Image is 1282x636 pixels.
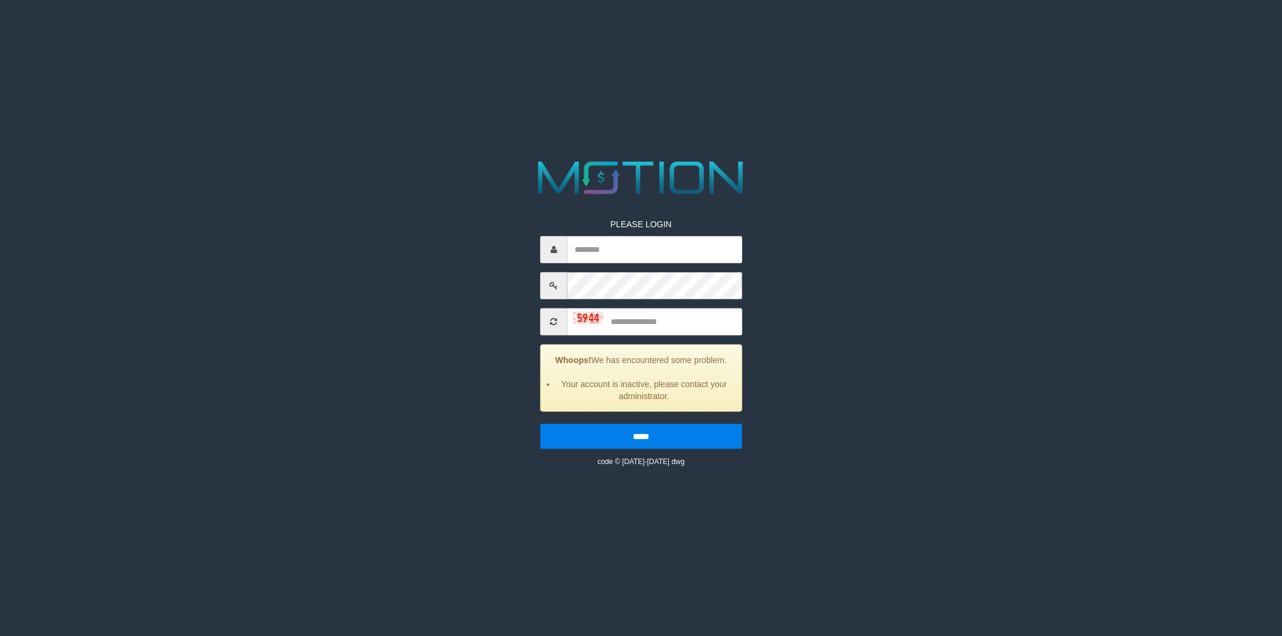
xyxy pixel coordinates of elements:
[540,344,742,411] div: We has encountered some problem.
[556,378,733,402] li: Your account is inactive, please contact your administrator.
[573,312,603,324] img: captcha
[555,355,591,364] strong: Whoops!
[529,156,753,200] img: MOTION_logo.png
[540,218,742,230] p: PLEASE LOGIN
[597,457,685,465] small: code © [DATE]-[DATE] dwg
